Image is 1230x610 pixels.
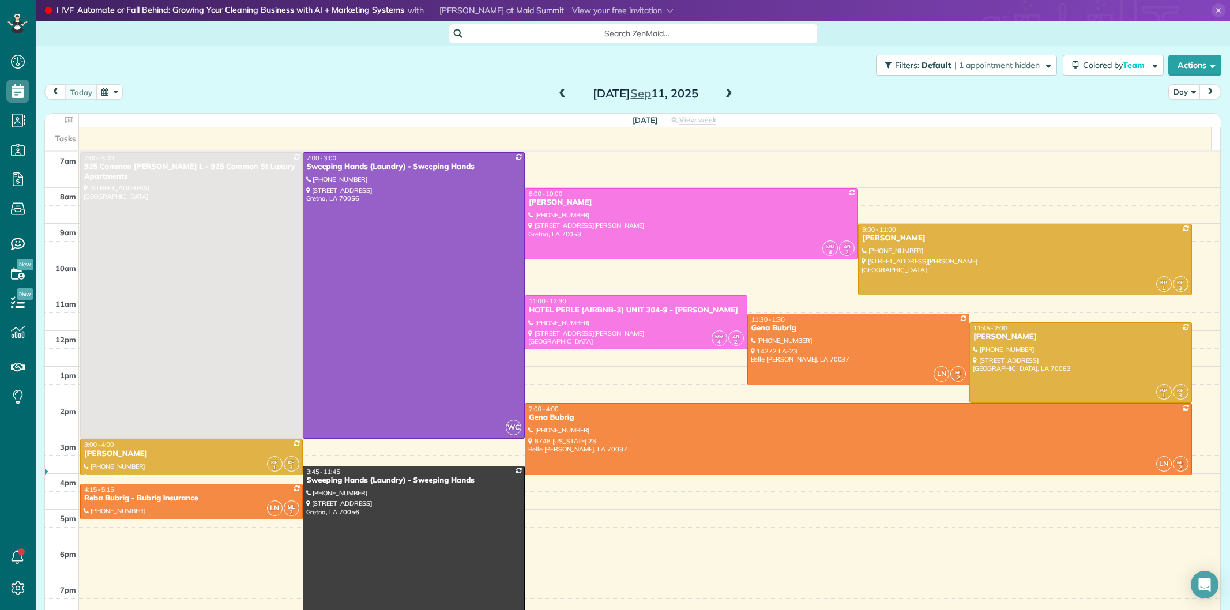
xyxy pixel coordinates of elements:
[1157,390,1171,401] small: 1
[973,324,1007,332] span: 11:45 - 2:00
[876,55,1057,76] button: Filters: Default | 1 appointment hidden
[1191,571,1218,598] div: Open Intercom Messenger
[268,462,282,473] small: 1
[630,86,651,100] span: Sep
[729,337,743,348] small: 2
[55,134,76,143] span: Tasks
[633,115,657,125] span: [DATE]
[1160,279,1167,285] span: KP
[408,5,424,16] span: with
[921,60,952,70] span: Default
[1199,84,1221,100] button: next
[679,115,716,125] span: View week
[84,485,114,494] span: 4:15 - 5:15
[1173,283,1188,294] small: 3
[862,225,896,234] span: 9:00 - 11:00
[60,192,76,201] span: 8am
[60,371,76,380] span: 1pm
[307,468,340,476] span: 3:45 - 11:45
[1173,390,1188,401] small: 3
[751,315,785,323] span: 11:30 - 1:30
[732,333,739,340] span: AR
[60,549,76,559] span: 6pm
[271,459,278,465] span: KP
[1063,55,1164,76] button: Colored byTeam
[1083,60,1149,70] span: Colored by
[1177,279,1184,285] span: KP
[17,259,33,270] span: New
[826,243,834,250] span: MM
[1157,283,1171,294] small: 1
[1168,55,1221,76] button: Actions
[1156,456,1172,472] span: LN
[823,247,837,258] small: 4
[288,503,295,510] span: ML
[529,297,566,305] span: 11:00 - 12:30
[973,332,1188,342] div: [PERSON_NAME]
[60,406,76,416] span: 2pm
[751,323,966,333] div: Gena Bubrig
[284,462,299,473] small: 3
[84,449,299,459] div: [PERSON_NAME]
[528,413,1188,423] div: Gena Bubrig
[17,288,33,300] span: New
[84,154,114,162] span: 7:00 - 3:00
[55,299,76,308] span: 11am
[529,405,559,413] span: 2:00 - 4:00
[267,500,283,516] span: LN
[573,87,717,100] h2: [DATE] 11, 2025
[60,228,76,237] span: 9am
[955,369,962,375] span: ML
[870,55,1057,76] a: Filters: Default | 1 appointment hidden
[60,478,76,487] span: 4pm
[426,6,435,15] img: dan-young.jpg
[60,156,76,165] span: 7am
[77,5,404,17] strong: Automate or Fall Behind: Growing Your Cleaning Business with AI + Marketing Systems
[65,84,97,100] button: today
[528,306,744,315] div: HOTEL PERLE (AIRBNB-3) UNIT 304-9 - [PERSON_NAME]
[288,459,295,465] span: KP
[951,372,965,383] small: 2
[1177,387,1184,393] span: KP
[1173,462,1188,473] small: 2
[439,5,564,16] span: [PERSON_NAME] at Maid Summit
[306,476,522,485] div: Sweeping Hands (Laundry) - Sweeping Hands
[954,60,1040,70] span: | 1 appointment hidden
[60,442,76,451] span: 3pm
[60,585,76,594] span: 7pm
[529,190,562,198] span: 8:00 - 10:00
[934,366,949,382] span: LN
[44,84,66,100] button: prev
[895,60,919,70] span: Filters:
[840,247,854,258] small: 2
[1177,459,1184,465] span: ML
[712,337,727,348] small: 4
[862,234,1188,243] div: [PERSON_NAME]
[60,514,76,523] span: 5pm
[84,162,299,182] div: 925 Common [PERSON_NAME] L - 925 Common St Luxury Apartments
[1168,84,1201,100] button: Day
[55,335,76,344] span: 12pm
[306,162,522,172] div: Sweeping Hands (Laundry) - Sweeping Hands
[715,333,723,340] span: MM
[844,243,851,250] span: AR
[84,440,114,449] span: 3:00 - 4:00
[84,494,299,503] div: Reba Bubrig - Bubrig Insurance
[506,420,521,435] span: WC
[1160,387,1167,393] span: KP
[284,507,299,518] small: 2
[55,263,76,273] span: 10am
[528,198,855,208] div: [PERSON_NAME]
[307,154,337,162] span: 7:00 - 3:00
[1123,60,1146,70] span: Team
